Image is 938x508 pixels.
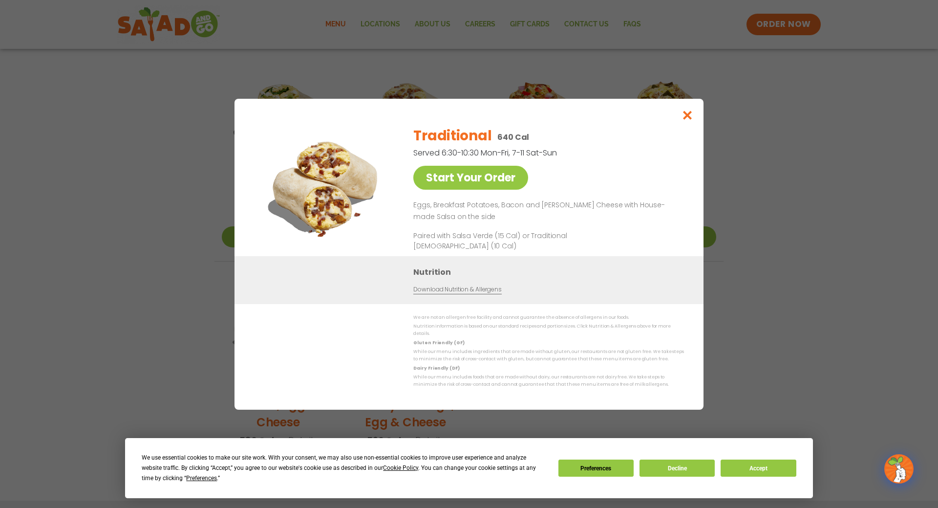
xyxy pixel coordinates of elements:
p: Eggs, Breakfast Potatoes, Bacon and [PERSON_NAME] Cheese with House-made Salsa on the side [413,199,680,223]
div: Cookie Consent Prompt [125,438,813,498]
img: wpChatIcon [885,455,913,483]
p: While our menu includes ingredients that are made without gluten, our restaurants are not gluten ... [413,348,684,363]
span: Cookie Policy [383,464,418,471]
p: Paired with Salsa Verde (15 Cal) or Traditional [DEMOGRAPHIC_DATA] (10 Cal) [413,230,594,251]
button: Decline [640,460,715,477]
a: Start Your Order [413,166,528,190]
h2: Traditional [413,126,491,146]
strong: Dairy Friendly (DF) [413,365,459,371]
p: We are not an allergen free facility and cannot guarantee the absence of allergens in our foods. [413,314,684,321]
strong: Gluten Friendly (GF) [413,339,464,345]
img: Featured product photo for Traditional [256,118,393,256]
p: While our menu includes foods that are made without dairy, our restaurants are not dairy free. We... [413,374,684,389]
span: Preferences [186,475,217,482]
button: Close modal [672,99,703,132]
button: Preferences [558,460,634,477]
button: Accept [721,460,796,477]
p: Served 6:30-10:30 Mon-Fri, 7-11 Sat-Sun [413,147,633,159]
p: 640 Cal [497,131,529,143]
a: Download Nutrition & Allergens [413,285,501,294]
p: Nutrition information is based on our standard recipes and portion sizes. Click Nutrition & Aller... [413,323,684,338]
div: We use essential cookies to make our site work. With your consent, we may also use non-essential ... [142,453,546,484]
h3: Nutrition [413,265,689,278]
